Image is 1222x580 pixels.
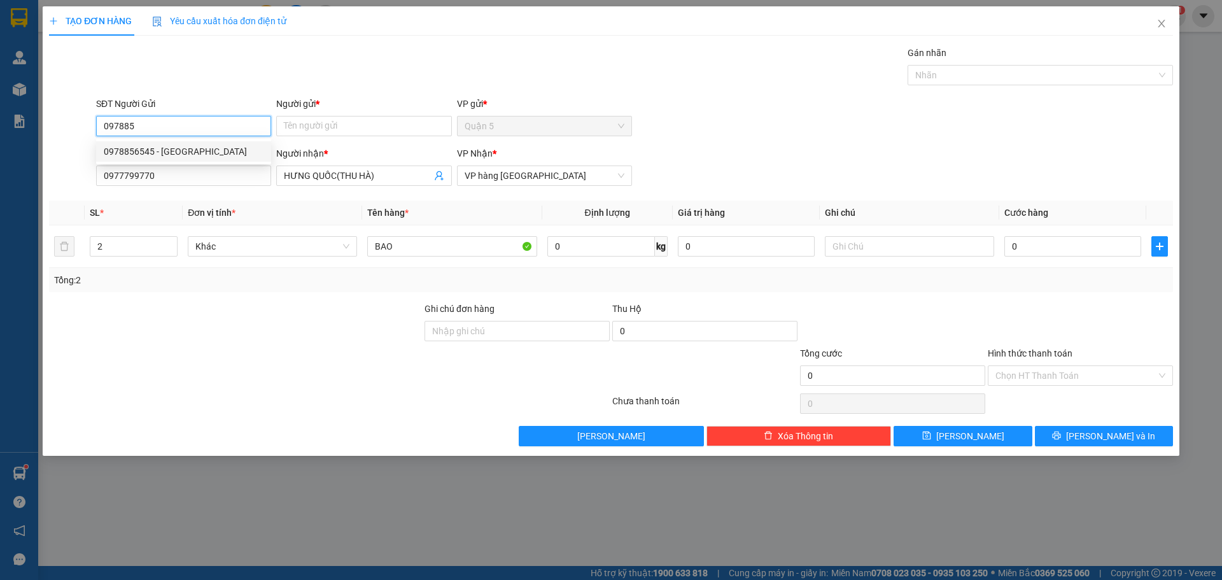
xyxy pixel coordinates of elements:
[1052,431,1061,441] span: printer
[585,208,630,218] span: Định lượng
[5,55,77,68] span: ĐC: [STREET_ADDRESS][PERSON_NAME]
[678,208,725,218] span: Giá trị hàng
[97,55,178,69] span: ĐC: Căn 3M CT2 VCN Phước Hải - [GEOGRAPHIC_DATA]
[5,43,49,50] span: VP Gửi: Quận 5
[5,5,37,37] img: logo
[800,348,842,358] span: Tổng cước
[425,304,495,314] label: Ghi chú đơn hàng
[1066,429,1155,443] span: [PERSON_NAME] và In
[678,236,815,257] input: 0
[1151,236,1168,257] button: plus
[519,426,704,446] button: [PERSON_NAME]
[611,394,799,416] div: Chưa thanh toán
[465,117,624,136] span: Quận 5
[74,15,151,27] strong: [PERSON_NAME]
[367,208,409,218] span: Tên hàng
[104,145,263,159] div: 0978856545 - [GEOGRAPHIC_DATA]
[1152,241,1167,251] span: plus
[367,236,537,257] input: VD: Bàn, Ghế
[49,16,132,26] span: TẠO ĐƠN HÀNG
[457,97,632,111] div: VP gửi
[1004,208,1048,218] span: Cước hàng
[195,237,349,256] span: Khác
[27,83,164,93] span: ----------------------------------------------
[1144,6,1179,42] button: Close
[1035,426,1173,446] button: printer[PERSON_NAME] và In
[188,208,235,218] span: Đơn vị tính
[54,236,74,257] button: delete
[457,148,493,159] span: VP Nhận
[5,72,52,78] span: ĐT:028 39225477
[152,17,162,27] img: icon
[825,236,994,257] input: Ghi Chú
[465,166,624,185] span: VP hàng Nha Trang
[49,17,58,25] span: plus
[1156,18,1167,29] span: close
[988,348,1072,358] label: Hình thức thanh toán
[922,431,931,441] span: save
[706,426,892,446] button: deleteXóa Thông tin
[908,48,946,58] label: Gán nhãn
[96,141,271,162] div: 0978856545 - NGỌC MINH
[54,273,472,287] div: Tổng: 2
[97,40,160,53] span: VP Nhận: VP hàng [GEOGRAPHIC_DATA]
[97,72,177,78] span: ĐT: 0935877566, 0935822366
[276,146,451,160] div: Người nhận
[577,429,645,443] span: [PERSON_NAME]
[434,171,444,181] span: user-add
[152,16,286,26] span: Yêu cầu xuất hóa đơn điện tử
[936,429,1004,443] span: [PERSON_NAME]
[894,426,1032,446] button: save[PERSON_NAME]
[96,97,271,111] div: SĐT Người Gửi
[57,95,134,104] span: GỬI KHÁCH HÀNG
[764,431,773,441] span: delete
[425,321,610,341] input: Ghi chú đơn hàng
[612,304,642,314] span: Thu Hộ
[820,201,999,225] th: Ghi chú
[778,429,833,443] span: Xóa Thông tin
[90,208,100,218] span: SL
[276,97,451,111] div: Người gửi
[655,236,668,257] span: kg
